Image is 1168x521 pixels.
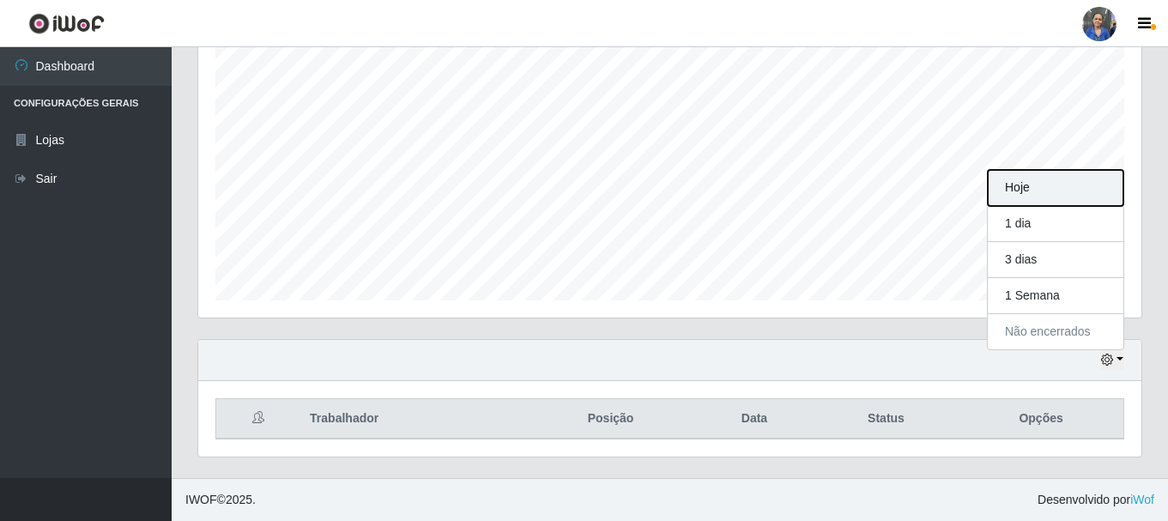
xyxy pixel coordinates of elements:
a: iWof [1130,493,1154,506]
button: Não encerrados [988,314,1123,349]
button: 1 Semana [988,278,1123,314]
th: Status [814,399,959,439]
span: IWOF [185,493,217,506]
img: CoreUI Logo [28,13,105,34]
span: © 2025 . [185,491,256,509]
th: Trabalhador [300,399,526,439]
button: 1 dia [988,206,1123,242]
button: 3 dias [988,242,1123,278]
th: Posição [526,399,695,439]
th: Data [695,399,814,439]
span: Desenvolvido por [1038,491,1154,509]
button: Hoje [988,170,1123,206]
th: Opções [959,399,1123,439]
